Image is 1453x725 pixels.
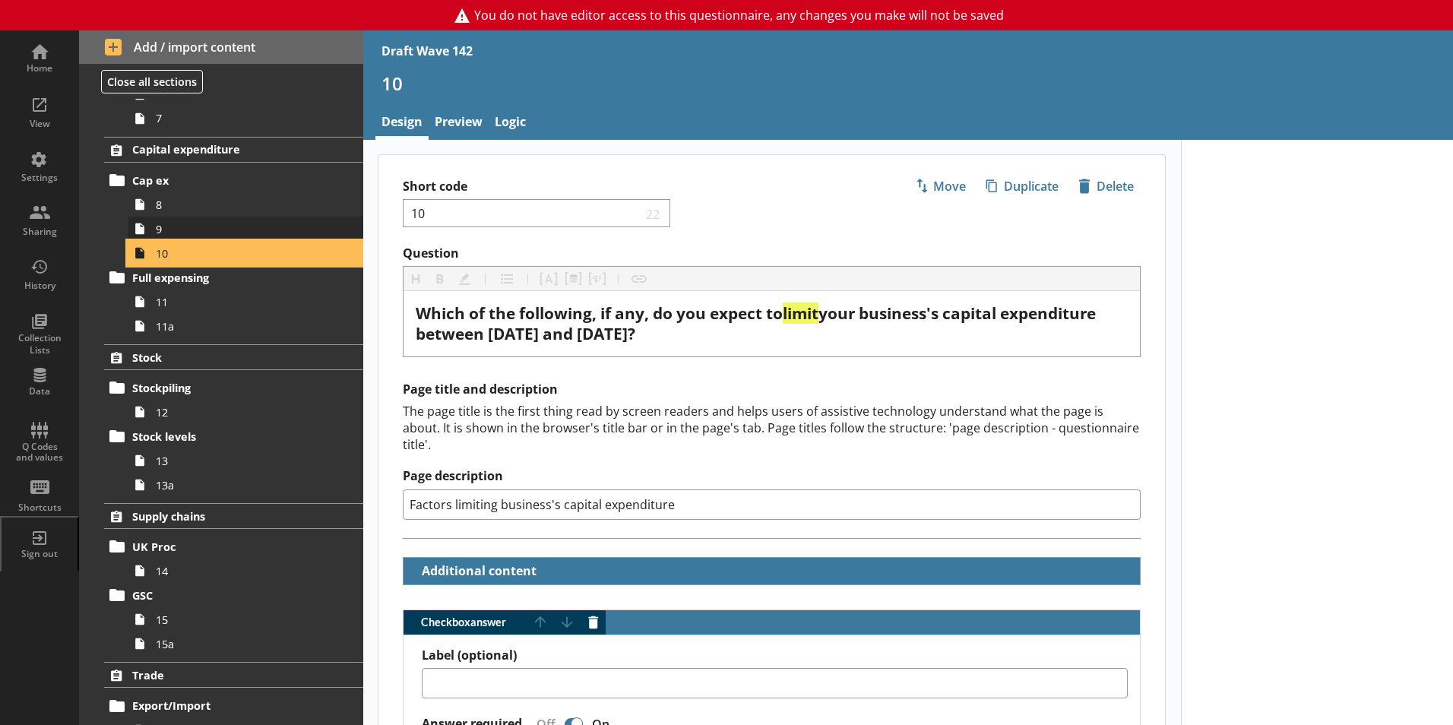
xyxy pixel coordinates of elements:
span: Duplicate [980,174,1065,198]
label: Short code [403,179,772,195]
li: GSC1515a [111,583,363,656]
span: Capital expenditure [132,142,318,157]
span: Supply chains [132,509,318,524]
span: Stock levels [132,429,318,444]
li: Stockpiling12 [111,375,363,424]
span: 13a [156,478,324,492]
li: UK Proc14 [111,534,363,583]
span: 11 [156,295,324,309]
span: 8 [156,198,324,212]
div: Q Codes and values [13,442,66,464]
span: Full expensing [132,271,318,285]
h2: Page title and description [403,381,1141,397]
a: Design [375,107,429,140]
span: Stockpiling [132,381,318,395]
a: Trade [104,662,363,688]
span: Trade [132,668,318,682]
a: Export/Import [104,694,363,718]
div: Sign out [13,548,66,560]
a: 12 [128,400,363,424]
a: Stock [104,344,363,370]
div: Question [416,303,1128,344]
h1: 10 [381,71,1435,95]
div: History [13,280,66,292]
a: 13a [128,473,363,497]
button: Duplicate [979,173,1065,199]
a: 14 [128,559,363,583]
span: Stock [132,350,318,365]
li: Supply chainsUK Proc14GSC1515a [79,503,363,656]
a: 15 [128,607,363,632]
div: Sharing [13,226,66,238]
span: Which of the following, if any, do you expect to [416,302,783,324]
a: 7 [128,106,363,131]
div: Shortcuts [13,502,66,514]
a: 11 [128,290,363,314]
li: StockStockpiling12Stock levels1313a [79,344,363,497]
span: Delete [1072,174,1140,198]
a: Full expensing [104,265,363,290]
a: Cap ex [104,168,363,192]
div: Settings [13,172,66,184]
a: 10 [128,241,363,265]
span: 15 [156,613,324,627]
a: 8 [128,192,363,217]
label: Page description [403,468,1141,484]
span: 13 [156,454,324,468]
li: Full expensing1111a [111,265,363,338]
li: Stock levels1313a [111,424,363,497]
a: 15a [128,632,363,656]
span: GSC [132,588,318,603]
a: Capital expenditure [104,137,363,163]
button: Delete [1072,173,1141,199]
span: 10 [156,246,324,261]
a: 13 [128,448,363,473]
label: Question [403,245,1141,261]
span: 9 [156,222,324,236]
div: View [13,118,66,130]
div: Collection Lists [13,332,66,356]
span: Move [909,174,972,198]
div: The page title is the first thing read by screen readers and helps users of assistive technology ... [403,403,1141,453]
span: Export/Import [132,698,318,713]
button: Move [908,173,973,199]
a: UK Proc [104,534,363,559]
button: Delete answer [581,610,606,635]
button: Add / import content [79,30,363,64]
span: UK Proc [132,540,318,554]
a: Logic [489,107,532,140]
div: Draft Wave 142 [381,43,473,59]
div: Data [13,385,66,397]
span: limit [783,302,818,324]
li: Capital expenditureCap ex8910Full expensing1111a [79,137,363,338]
span: 15a [156,637,324,651]
a: Preview [429,107,489,140]
span: Cap ex [132,173,318,188]
span: Add / import content [105,39,338,55]
span: Checkbox answer [404,617,528,628]
button: Additional content [410,558,540,584]
li: Cap ex8910 [111,168,363,265]
span: 22 [643,206,664,220]
span: 11a [156,319,324,334]
a: Stock levels [104,424,363,448]
span: your business's capital expenditure between [DATE] and [DATE]? [416,302,1100,344]
button: Close all sections [101,70,203,93]
span: 7 [156,111,324,125]
a: 11a [128,314,363,338]
a: Supply chains [104,503,363,529]
a: 9 [128,217,363,241]
label: Label (optional) [422,647,1128,663]
div: Home [13,62,66,74]
a: Stockpiling [104,375,363,400]
span: 12 [156,405,324,419]
span: 14 [156,564,324,578]
a: GSC [104,583,363,607]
